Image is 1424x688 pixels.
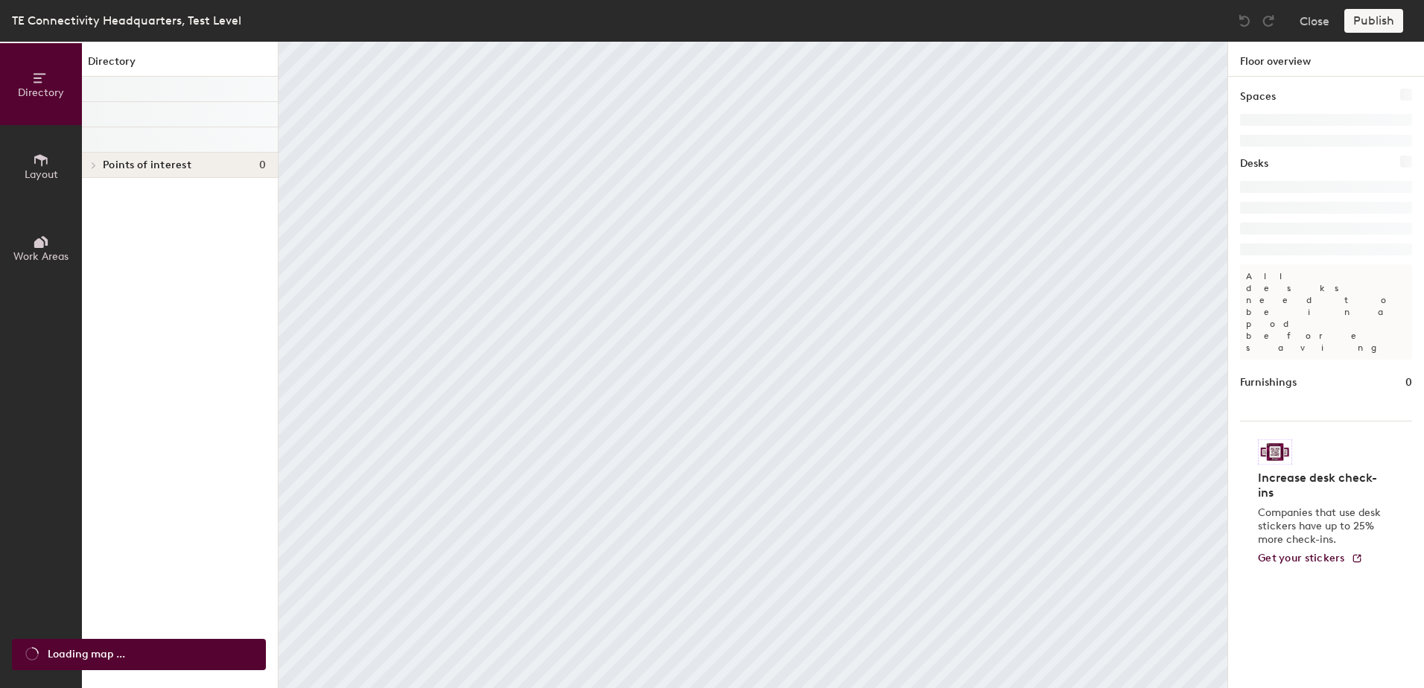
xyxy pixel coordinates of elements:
p: All desks need to be in a pod before saving [1240,264,1412,360]
h4: Increase desk check-ins [1258,471,1385,500]
h1: 0 [1405,375,1412,391]
div: TE Connectivity Headquarters, Test Level [12,11,241,30]
span: Points of interest [103,159,191,171]
span: Loading map ... [48,646,125,663]
span: Layout [25,168,58,181]
span: Work Areas [13,250,69,263]
h1: Desks [1240,156,1268,172]
h1: Furnishings [1240,375,1297,391]
canvas: Map [279,42,1227,688]
img: Sticker logo [1258,439,1292,465]
span: Directory [18,86,64,99]
span: Get your stickers [1258,552,1345,564]
span: 0 [259,159,266,171]
h1: Spaces [1240,89,1276,105]
p: Companies that use desk stickers have up to 25% more check-ins. [1258,506,1385,547]
button: Close [1300,9,1329,33]
img: Redo [1261,13,1276,28]
a: Get your stickers [1258,552,1363,565]
img: Undo [1237,13,1252,28]
h1: Floor overview [1228,42,1424,77]
h1: Directory [82,54,278,77]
